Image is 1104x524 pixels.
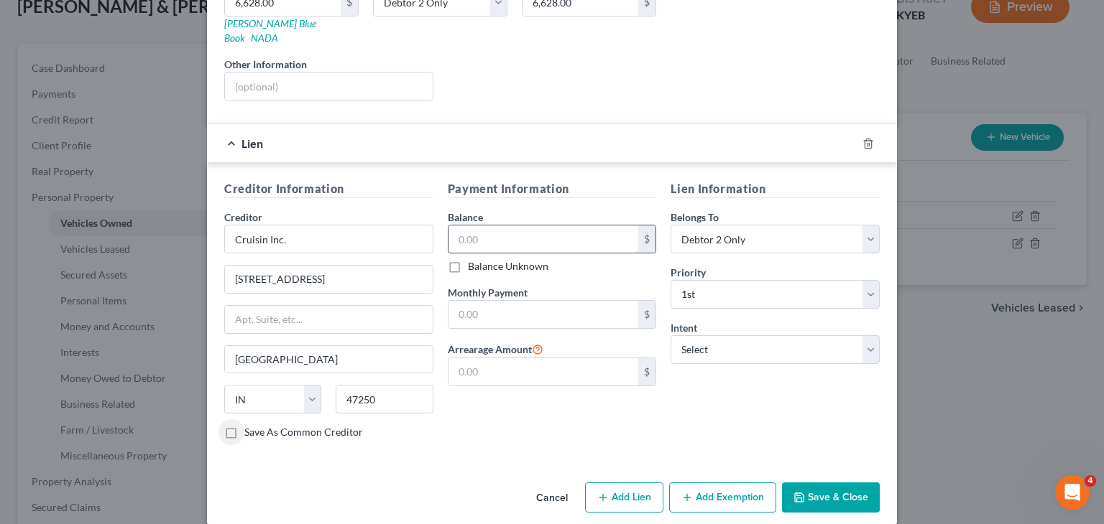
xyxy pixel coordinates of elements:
span: Priority [671,266,706,279]
button: Add Lien [585,482,663,513]
span: Lien [241,136,263,150]
input: Search creditor by name... [224,225,433,253]
input: Enter address... [225,266,433,293]
input: Enter city... [225,346,433,373]
input: Enter zip... [336,385,433,413]
div: $ [638,358,655,385]
input: 0.00 [448,358,639,385]
label: Arrearage Amount [448,340,543,357]
label: Balance [448,210,483,225]
a: [PERSON_NAME] Blue Book [224,17,316,44]
label: Monthly Payment [448,285,528,300]
input: Apt, Suite, etc... [225,306,433,333]
iframe: Intercom live chat [1055,475,1090,510]
input: 0.00 [448,225,639,253]
label: Balance Unknown [468,259,548,273]
span: 4 [1085,475,1096,487]
input: 0.00 [448,301,639,328]
span: Creditor [224,211,262,223]
label: Other Information [224,57,307,72]
div: $ [638,301,655,328]
button: Cancel [525,484,579,513]
h5: Creditor Information [224,180,433,198]
label: Save As Common Creditor [244,425,363,439]
a: NADA [251,32,278,44]
h5: Lien Information [671,180,880,198]
div: $ [638,225,655,253]
button: Add Exemption [669,482,776,513]
button: Save & Close [782,482,880,513]
span: Belongs To [671,211,719,223]
label: Intent [671,320,697,335]
input: (optional) [225,72,433,100]
h5: Payment Information [448,180,657,198]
